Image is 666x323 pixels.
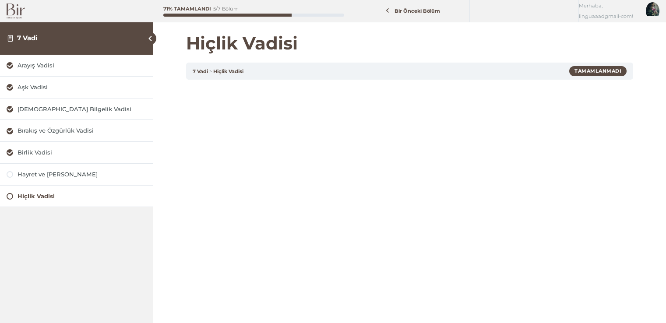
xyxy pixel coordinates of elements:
a: Arayış Vadisi [7,61,146,70]
span: Merhaba, linguaaadgmail-com! [579,0,639,21]
div: Tamamlanmadı [569,66,627,76]
img: Bir Logo [7,4,25,19]
a: Aşk Vadisi [7,83,146,91]
span: Bir Önceki Bölüm [390,8,445,14]
a: Bırakış ve Özgürlük Vadisi [7,126,146,135]
a: Bir Önceki Bölüm [363,3,468,19]
a: 7 Vadi [17,34,38,42]
div: Aşk Vadisi [18,83,146,91]
a: [DEMOGRAPHIC_DATA] Bilgelik Vadisi [7,105,146,113]
h1: Hiçlik Vadisi [186,33,633,54]
a: Hiçlik Vadisi [7,192,146,200]
div: [DEMOGRAPHIC_DATA] Bilgelik Vadisi [18,105,146,113]
div: Arayış Vadisi [18,61,146,70]
div: Birlik Vadisi [18,148,146,157]
a: 7 Vadi [193,68,208,74]
div: Bırakış ve Özgürlük Vadisi [18,126,146,135]
div: Hayret ve [PERSON_NAME] [18,170,146,179]
a: Hayret ve [PERSON_NAME] [7,170,146,179]
div: Hiçlik Vadisi [18,192,146,200]
a: Birlik Vadisi [7,148,146,157]
img: AyseA1.jpg [646,2,659,16]
div: 71% Tamamlandı [163,7,211,11]
a: Hiçlik Vadisi [213,68,243,74]
div: 5/7 Bölüm [213,7,239,11]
